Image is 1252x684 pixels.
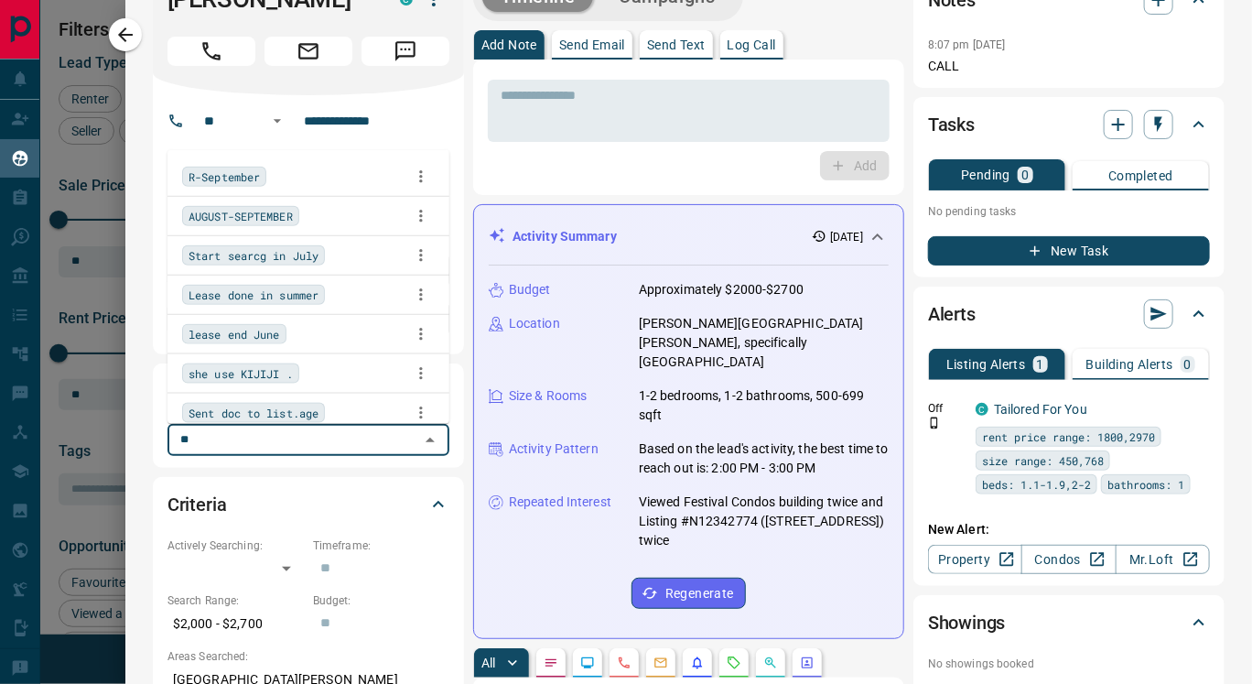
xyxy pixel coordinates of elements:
[690,656,705,670] svg: Listing Alerts
[559,38,625,51] p: Send Email
[928,417,941,429] svg: Push Notification Only
[639,493,889,550] p: Viewed Festival Condos building twice and Listing #N12342774 ([STREET_ADDRESS]) twice
[928,38,1006,51] p: 8:07 pm [DATE]
[1116,545,1210,574] a: Mr.Loft
[417,428,443,453] button: Close
[167,483,449,527] div: Criteria
[481,38,537,51] p: Add Note
[639,386,889,425] p: 1-2 bedrooms, 1-2 bathrooms, 500-699 sqft
[647,38,706,51] p: Send Text
[800,656,815,670] svg: Agent Actions
[982,475,1091,494] span: beds: 1.1-1.9,2-2
[639,280,804,299] p: Approximately $2000-$2700
[727,656,741,670] svg: Requests
[580,656,595,670] svg: Lead Browsing Activity
[189,404,318,422] span: Sent doc to list.age
[189,364,293,383] span: she use KIJIJI .
[728,38,776,51] p: Log Call
[544,656,558,670] svg: Notes
[167,490,227,519] h2: Criteria
[961,168,1010,181] p: Pending
[189,286,318,304] span: Lease done in summer
[189,168,260,186] span: R-September
[994,402,1087,417] a: Tailored For You
[617,656,631,670] svg: Calls
[1021,168,1029,181] p: 0
[167,537,304,554] p: Actively Searching:
[976,403,988,416] div: condos.ca
[266,110,288,132] button: Open
[653,656,668,670] svg: Emails
[631,578,746,609] button: Regenerate
[928,103,1210,147] div: Tasks
[509,386,588,406] p: Size & Rooms
[509,493,611,512] p: Repeated Interest
[928,299,976,329] h2: Alerts
[481,657,496,669] p: All
[1184,358,1192,371] p: 0
[928,110,975,139] h2: Tasks
[1107,475,1184,494] span: bathrooms: 1
[189,207,293,225] span: AUGUST-SEPTEMBER
[928,608,1006,637] h2: Showings
[946,358,1026,371] p: Listing Alerts
[928,545,1022,574] a: Property
[928,236,1210,266] button: New Task
[982,451,1104,470] span: size range: 450,768
[509,314,560,333] p: Location
[1037,358,1044,371] p: 1
[639,314,889,372] p: [PERSON_NAME][GEOGRAPHIC_DATA][PERSON_NAME], specifically [GEOGRAPHIC_DATA]
[167,37,255,66] span: Call
[830,229,863,245] p: [DATE]
[639,440,889,478] p: Based on the lead's activity, the best time to reach out is: 2:00 PM - 3:00 PM
[167,609,304,639] p: $2,000 - $2,700
[313,592,449,609] p: Budget:
[264,37,352,66] span: Email
[509,280,551,299] p: Budget
[928,292,1210,336] div: Alerts
[167,648,449,665] p: Areas Searched:
[189,325,280,343] span: lease end June
[313,537,449,554] p: Timeframe:
[928,198,1210,225] p: No pending tasks
[167,592,304,609] p: Search Range:
[928,400,965,417] p: Off
[1086,358,1173,371] p: Building Alerts
[763,656,778,670] svg: Opportunities
[1108,169,1173,182] p: Completed
[513,227,617,246] p: Activity Summary
[1021,545,1116,574] a: Condos
[928,601,1210,645] div: Showings
[509,440,599,459] p: Activity Pattern
[928,520,1210,539] p: New Alert:
[489,220,889,254] div: Activity Summary[DATE]
[928,656,1210,672] p: No showings booked
[362,37,449,66] span: Message
[189,246,318,265] span: Start searcg in July
[928,57,1210,76] p: CALL
[982,428,1155,446] span: rent price range: 1800,2970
